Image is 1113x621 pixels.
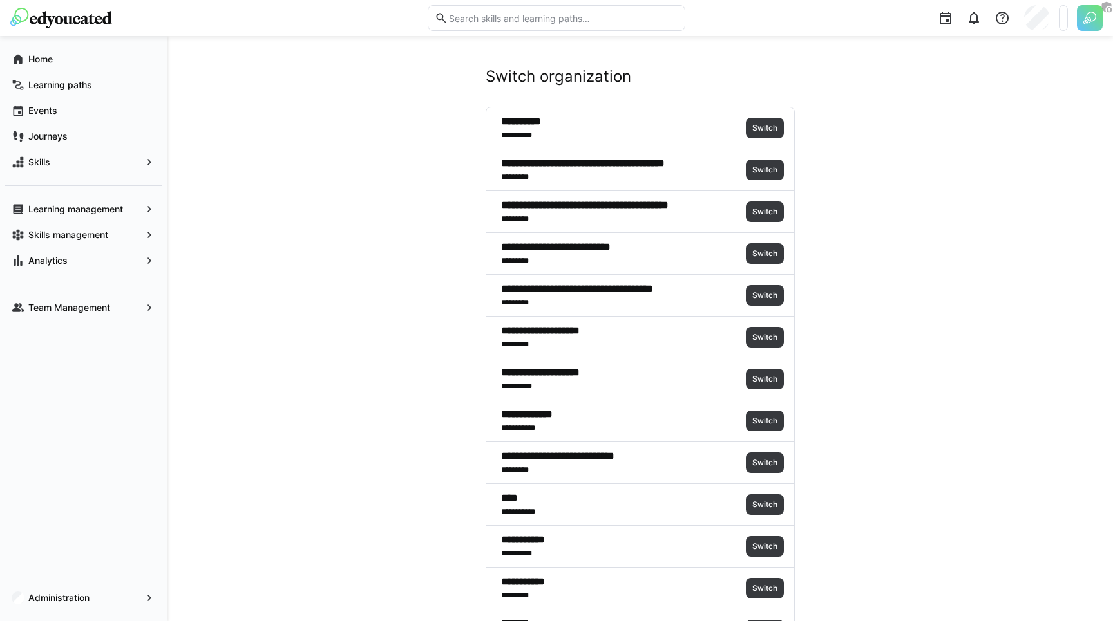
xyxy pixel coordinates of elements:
[746,578,784,598] button: Switch
[746,160,784,180] button: Switch
[751,499,779,510] span: Switch
[746,452,784,473] button: Switch
[751,123,779,133] span: Switch
[746,369,784,389] button: Switch
[751,248,779,259] span: Switch
[746,327,784,348] button: Switch
[751,416,779,426] span: Switch
[751,541,779,551] span: Switch
[746,285,784,306] button: Switch
[746,118,784,138] button: Switch
[751,207,779,217] span: Switch
[751,290,779,301] span: Switch
[751,583,779,593] span: Switch
[746,201,784,222] button: Switch
[746,411,784,431] button: Switch
[746,243,784,264] button: Switch
[486,67,795,86] h2: Switch organization
[751,165,779,175] span: Switch
[746,494,784,515] button: Switch
[751,374,779,384] span: Switch
[751,458,779,468] span: Switch
[751,332,779,342] span: Switch
[746,536,784,557] button: Switch
[448,12,678,24] input: Search skills and learning paths…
